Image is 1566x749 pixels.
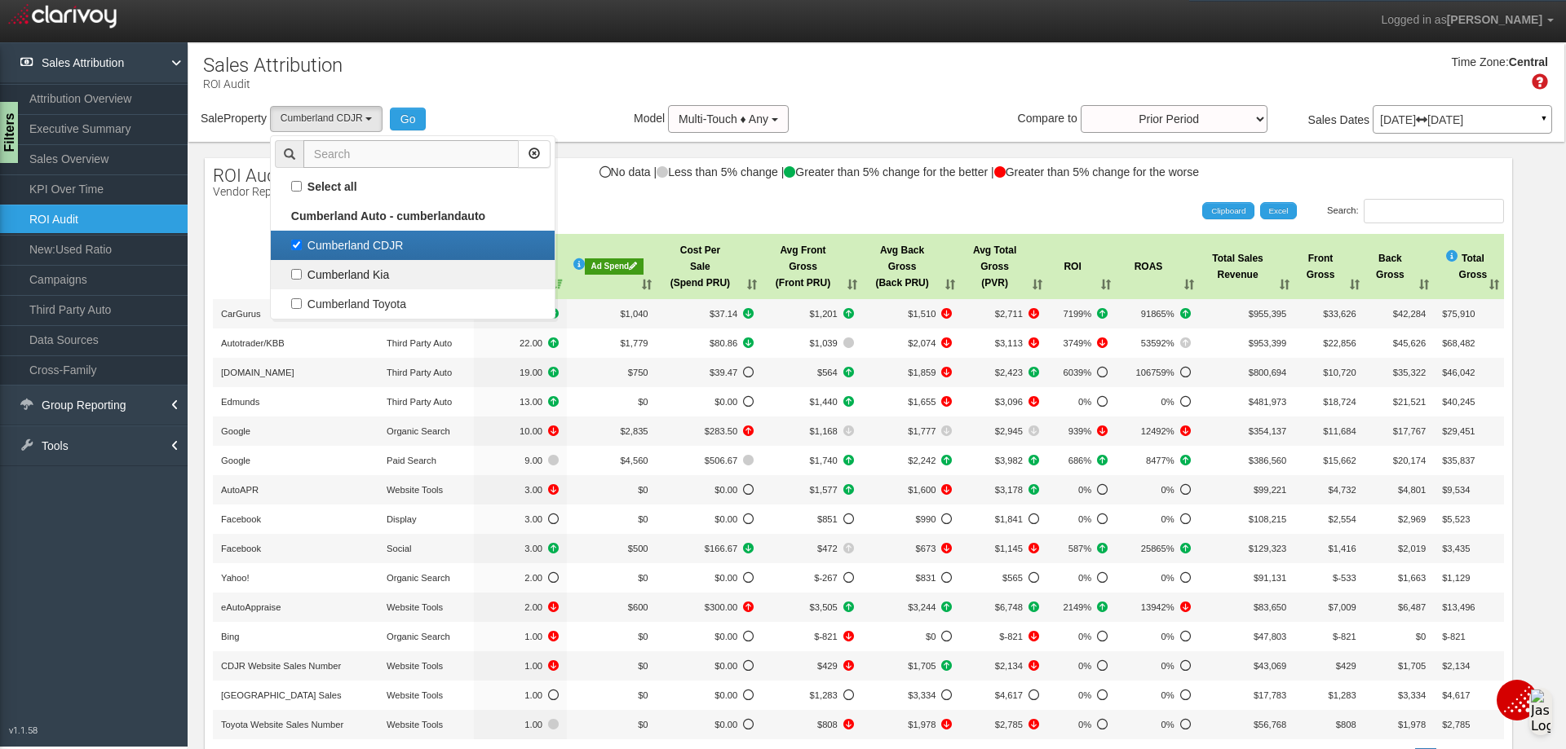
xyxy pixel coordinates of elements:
label: Search: [1327,199,1504,223]
span: No Data to compare [665,628,754,645]
span: Autotrader/KBB [221,338,285,348]
span: No Data to compare% [1055,716,1108,733]
span: -252 [770,716,854,733]
span: -194 [870,482,953,498]
span: +717 [770,452,854,469]
span: No Data to compare [665,716,754,733]
p: ROI Audit [203,71,343,92]
span: +0.00 [482,716,560,733]
span: +1505 [968,452,1039,469]
span: $91,131 [1254,573,1286,583]
input: Select all [291,181,302,192]
span: $4,617 [1442,690,1470,700]
span: -27.86 [665,306,754,322]
span: $46,042 [1442,368,1475,377]
b: Cumberland Auto - cumberlandauto [291,209,485,222]
span: $0 [638,573,648,583]
span: -11 [770,423,854,439]
span: No Data to compare [770,570,854,586]
span: +18128 [770,482,854,498]
th: FrontGross: activate to sort column ascending [1294,234,1364,299]
span: -338% [1055,335,1108,351]
span: $18,724 [1323,397,1356,407]
span: No Data to compare% [1124,394,1190,410]
span: $1,283 [1329,690,1356,700]
span: -1102 [968,540,1039,557]
button: Multi-Touch ♦ Any [668,105,789,133]
span: No Data to compare [482,511,560,527]
span: $0 [638,397,648,407]
span: $43,069 [1254,661,1286,671]
span: $600 [628,602,648,612]
span: -1213 [870,306,953,322]
span: +295 [770,394,854,410]
span: $1,416 [1329,544,1356,553]
button: Cumberland CDJR [270,106,383,131]
span: -455 [870,364,953,381]
span: CDJR Website Sales Number [221,661,341,671]
div: Time Zone: [1445,55,1508,71]
span: Website Tools [387,690,443,700]
span: $108,215 [1249,514,1287,524]
span: No Data to compare% [1055,364,1108,381]
a: Excel [1260,202,1298,220]
span: Total Gross [1459,250,1488,283]
span: $429 [1336,661,1356,671]
span: -3.00 [482,599,560,615]
span: -58 [968,423,1039,439]
span: +0.00 [665,452,754,469]
span: $45,626 [1393,338,1426,348]
th: Avg TotalGross (PVR): activate to sort column ascending [960,234,1047,299]
span: +241 [870,658,953,674]
span: No Data to compare [665,482,754,498]
span: $22,856 [1323,338,1356,348]
span: $2,785 [1442,720,1470,729]
span: -5.00 [482,658,560,674]
span: Dates [1340,113,1370,126]
span: $17,783 [1254,690,1286,700]
span: $481,973 [1249,397,1287,407]
span: $29,451 [1442,426,1475,436]
span: -47 [870,423,953,439]
span: $500 [628,544,648,553]
span: +297% [1055,452,1108,469]
span: No Data to compare% [1124,511,1190,527]
p: Vendor Report [213,186,286,198]
span: +4.00 [482,364,560,381]
span: CarGurus [221,309,261,319]
span: $6,487 [1398,602,1426,612]
span: $2,969 [1398,514,1426,524]
span: $17,767 [1393,426,1426,436]
span: $354,137 [1249,426,1287,436]
th: Total SalesRevenue: activate to sort column ascending [1199,234,1295,299]
th: Avg FrontGross (Front PRU): activate to sort column ascending [762,234,862,299]
span: Third Party Auto [387,397,452,407]
span: No Data to compare [968,570,1039,586]
span: -8.09 [665,335,754,351]
span: $1,779 [620,338,648,348]
span: $1,129 [1442,573,1470,583]
span: -1422 [968,394,1039,410]
span: No Data to compare% [1124,364,1190,381]
span: $9,534 [1442,485,1470,495]
span: No Data to compare% [1055,570,1108,586]
span: $0 [638,514,648,524]
span: Display [387,514,417,524]
span: $2,019 [1398,544,1426,553]
span: $3,334 [1398,690,1426,700]
span: $7,009 [1329,602,1356,612]
span: Third Party Auto [387,368,452,377]
span: -4379% [1124,423,1190,439]
span: $0 [638,661,648,671]
span: Google [221,456,250,465]
span: -1084 [968,306,1039,322]
span: Yahoo! [221,573,250,583]
span: -126% [1055,423,1108,439]
span: [GEOGRAPHIC_DATA] Sales [221,690,342,700]
span: $386,560 [1249,456,1287,465]
span: Website Tools [387,720,443,729]
span: Sale [201,112,223,125]
span: $5,523 [1442,514,1470,524]
span: $0 [638,632,648,641]
div: Ad Spend [585,258,644,275]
